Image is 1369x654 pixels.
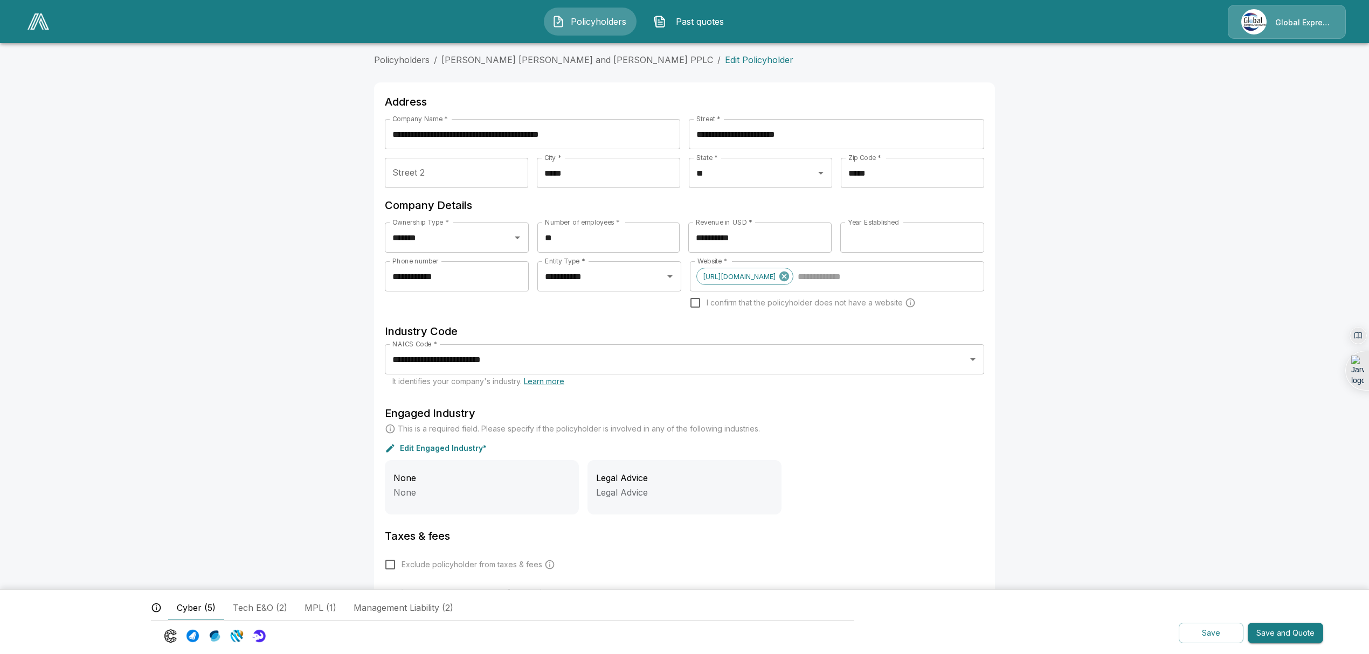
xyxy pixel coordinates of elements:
label: Number of employees * [545,218,620,227]
span: It identifies your company's industry. [392,377,564,386]
button: Policyholders IconPolicyholders [544,8,637,36]
span: Exclude policyholder from taxes & fees [402,559,542,570]
img: Policyholders Icon [552,15,565,28]
label: Revenue in USD * [696,218,752,227]
div: [URL][DOMAIN_NAME] [696,268,793,285]
span: Legal Advice [596,472,648,483]
label: Ownership Type * [392,218,448,227]
span: Management Liability (2) [354,601,453,614]
label: Street * [696,114,721,123]
a: Policyholders [374,54,430,65]
h6: Taxes & fees [385,527,984,545]
img: AA Logo [27,13,49,30]
label: City * [544,153,562,162]
h6: Company Details [385,197,984,214]
svg: Carriers run a cyber security scan on the policyholders' websites. Please enter a website wheneve... [905,297,916,308]
h6: Policyholder Contact Information [385,585,984,602]
li: / [717,53,721,66]
button: Open [510,230,525,245]
label: Zip Code * [848,153,881,162]
label: Phone number [392,256,439,266]
span: Past quotes [670,15,730,28]
p: Edit Policyholder [725,53,793,66]
button: Open [965,352,980,367]
span: None [393,487,416,498]
a: [PERSON_NAME] [PERSON_NAME] and [PERSON_NAME] PPLC [441,54,713,65]
span: [URL][DOMAIN_NAME] [697,270,782,283]
img: Past quotes Icon [653,15,666,28]
label: Website * [697,256,727,266]
label: NAICS Code * [392,339,437,349]
label: State * [696,153,718,162]
p: This is a required field. Please specify if the policyholder is involved in any of the following ... [398,423,760,434]
h6: Address [385,93,984,110]
label: Year Established [848,218,898,227]
button: Open [662,269,677,284]
img: Agency Icon [1241,9,1267,34]
h6: Engaged Industry [385,405,984,422]
li: / [434,53,437,66]
nav: breadcrumb [374,53,995,66]
button: Past quotes IconPast quotes [645,8,738,36]
h6: Industry Code [385,323,984,340]
svg: Carrier and processing fees will still be applied [544,559,555,570]
span: None [393,472,416,483]
button: Open [813,165,828,180]
label: Entity Type * [545,256,585,266]
span: Policyholders [569,15,628,28]
p: Global Express Underwriters [1275,17,1332,28]
a: Agency IconGlobal Express Underwriters [1228,5,1346,39]
span: I confirm that the policyholder does not have a website [707,297,903,308]
label: Company Name * [392,114,448,123]
a: Learn more [524,377,564,386]
span: Legal Advice [596,487,648,498]
p: Edit Engaged Industry* [400,444,487,452]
